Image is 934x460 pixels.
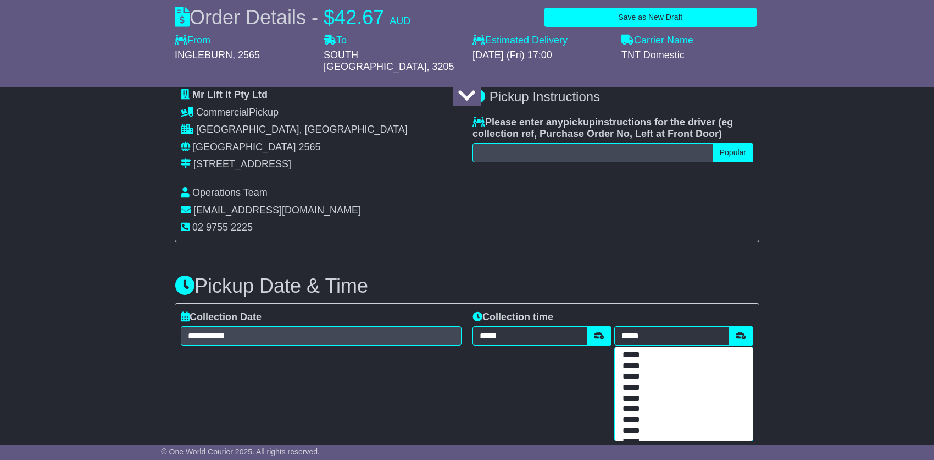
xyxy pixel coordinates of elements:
div: Order Details - [175,6,410,29]
span: AUD [390,15,410,26]
label: From [175,35,210,47]
div: [STREET_ADDRESS] [193,158,291,171]
span: INGLEBURN [175,50,232,61]
div: TNT Domestic [621,50,759,62]
span: , 3205 [426,61,454,72]
div: [DATE] (Fri) 17:00 [472,50,610,62]
span: SOUTH [GEOGRAPHIC_DATA] [324,50,426,73]
span: [EMAIL_ADDRESS][DOMAIN_NAME] [193,205,361,216]
span: 02 9755 2225 [192,222,253,233]
label: To [324,35,347,47]
label: Carrier Name [621,35,693,47]
div: Pickup [181,107,462,119]
span: Operations Team [192,187,268,198]
span: 42.67 [335,6,384,29]
label: Collection time [472,311,553,324]
label: Collection Date [181,311,262,324]
span: [GEOGRAPHIC_DATA], [GEOGRAPHIC_DATA] [196,124,408,135]
button: Save as New Draft [544,8,757,27]
span: pickup [563,117,595,128]
h3: Pickup Date & Time [175,275,759,297]
span: Commercial [196,107,249,118]
span: © One World Courier 2025. All rights reserved. [161,447,320,456]
span: , 2565 [232,50,260,61]
span: 2565 [298,141,320,152]
label: Estimated Delivery [472,35,610,47]
button: Popular [713,143,753,162]
span: $ [324,6,335,29]
span: [GEOGRAPHIC_DATA] [193,141,296,152]
span: eg collection ref, Purchase Order No, Left at Front Door [472,117,733,140]
label: Please enter any instructions for the driver ( ) [472,117,753,140]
